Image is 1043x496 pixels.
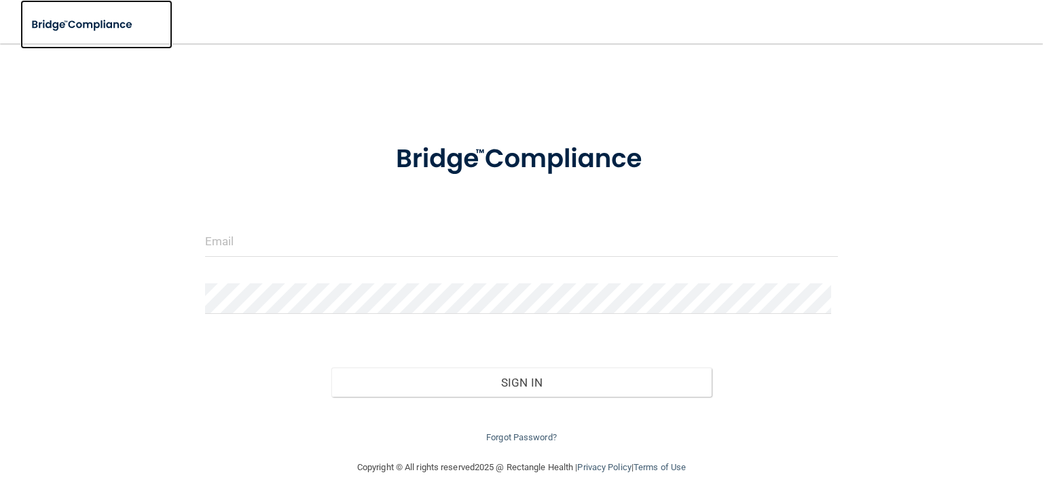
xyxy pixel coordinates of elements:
[205,226,838,257] input: Email
[634,462,686,472] a: Terms of Use
[20,11,145,39] img: bridge_compliance_login_screen.278c3ca4.svg
[274,446,769,489] div: Copyright © All rights reserved 2025 @ Rectangle Health | |
[577,462,631,472] a: Privacy Policy
[369,125,675,194] img: bridge_compliance_login_screen.278c3ca4.svg
[331,368,711,397] button: Sign In
[486,432,557,442] a: Forgot Password?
